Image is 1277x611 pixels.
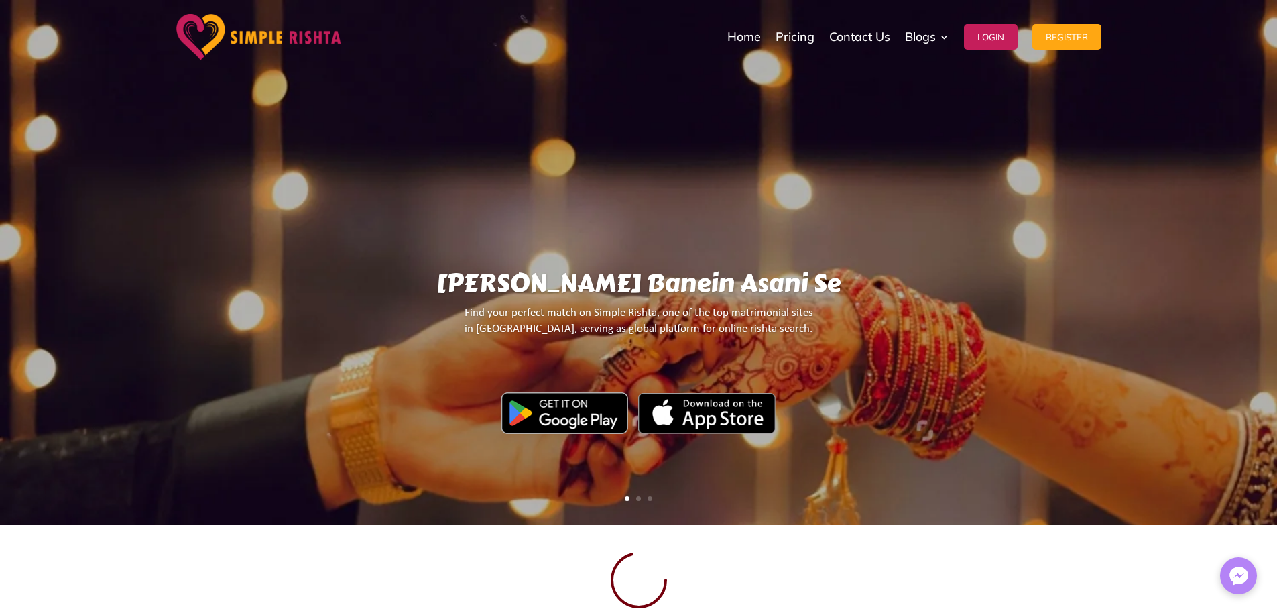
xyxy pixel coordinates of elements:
a: 1 [625,496,629,501]
a: Home [727,3,761,70]
a: Pricing [776,3,814,70]
button: Register [1032,24,1101,50]
p: Find your perfect match on Simple Rishta, one of the top matrimonial sites in [GEOGRAPHIC_DATA], ... [166,305,1110,349]
a: Contact Us [829,3,890,70]
a: 3 [648,496,652,501]
a: 2 [636,496,641,501]
img: Messenger [1225,563,1252,590]
h1: [PERSON_NAME] Banein Asani Se [166,268,1110,305]
a: Login [964,3,1018,70]
a: Register [1032,3,1101,70]
img: Google Play [501,392,628,434]
a: Blogs [905,3,949,70]
button: Login [964,24,1018,50]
